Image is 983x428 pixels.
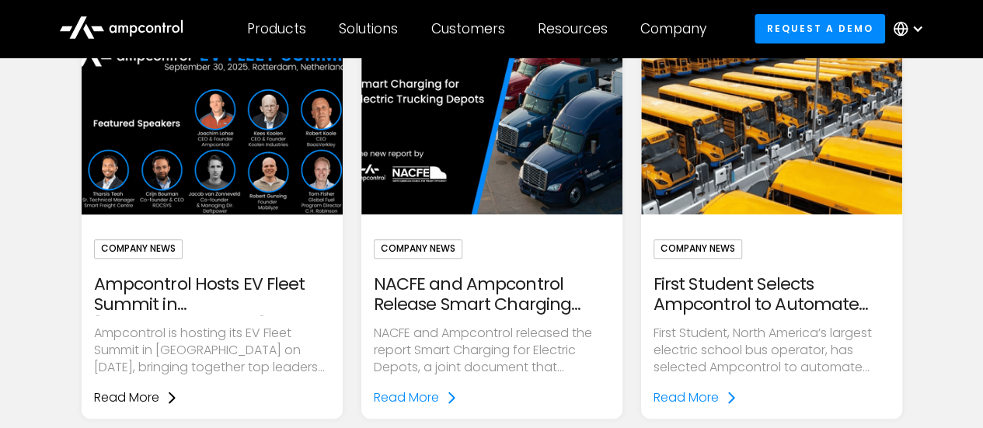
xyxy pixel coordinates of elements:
div: Resources [538,20,608,37]
div: Solutions [339,20,398,37]
p: Ampcontrol is hosting its EV Fleet Summit in [GEOGRAPHIC_DATA] on [DATE], bringing together top l... [94,325,330,377]
div: Products [247,20,306,37]
div: Company News [374,239,462,258]
div: Company News [654,239,742,258]
div: Company [640,20,706,37]
p: NACFE and Ampcontrol released the report Smart Charging for Electric Depots, a joint document tha... [374,325,610,377]
a: Request a demo [755,14,885,43]
div: Customers [431,20,505,37]
div: First Student Selects Ampcontrol to Automate Electric Transportation [654,274,890,315]
div: Read More [94,389,159,406]
div: Read More [374,389,439,406]
div: Read More [654,389,719,406]
a: Read More [374,389,458,406]
p: First Student, North America’s largest electric school bus operator, has selected Ampcontrol to a... [654,325,890,377]
a: Read More [654,389,737,406]
div: Ampcontrol Hosts EV Fleet Summit in [GEOGRAPHIC_DATA] to Advance Electric Fleet Management in [GE... [94,274,330,315]
div: NACFE and Ampcontrol Release Smart Charging Report for Electric Truck Depots [374,274,610,315]
a: Read More [94,389,178,406]
div: Company News [94,239,183,258]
